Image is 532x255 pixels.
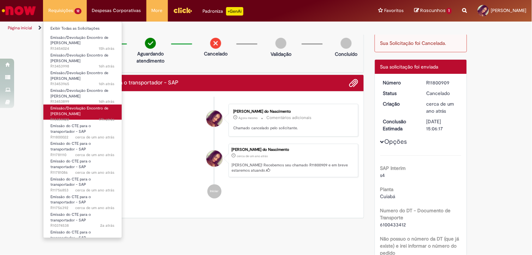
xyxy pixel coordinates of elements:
time: 13/07/2024 13:12:02 [75,205,115,210]
dt: Criação [378,100,421,107]
div: [DATE] 15:06:17 [426,118,459,132]
span: cerca de um ano atrás [75,188,115,193]
h2: Emissão do CTE para o transportador - SAP Histórico de tíquete [71,80,179,86]
span: R13454024 [50,46,115,52]
span: cerca de um ano atrás [75,135,115,140]
span: Emissão do CTE para o transportador - SAP [50,194,91,205]
time: 27/08/2025 16:07:14 [99,117,115,122]
b: Planta [380,186,394,192]
div: 26/07/2024 13:06:13 [426,100,459,114]
a: Exibir Todas as Solicitações [43,25,122,32]
div: Bianca Domingas do Nascimento [206,150,223,167]
div: Bianca Domingas do Nascimento [206,111,223,127]
a: Aberto R11800022 : Emissão do CTE para o transportador - SAP [43,122,122,137]
span: Emissão/Devolução Encontro de [PERSON_NAME] [50,53,108,64]
p: Cancelado [204,50,228,57]
a: Página inicial [8,25,32,31]
time: 27/08/2025 17:22:17 [99,99,115,104]
a: Aberto R13454024 : Emissão/Devolução Encontro de Contas Fornecedor [43,34,122,49]
span: [PERSON_NAME] [491,7,527,13]
b: Numero do DT - Documento de Transporte [380,207,451,221]
img: img-circle-grey.png [341,38,352,49]
time: 14/07/2024 12:32:01 [75,188,115,193]
a: Aberto R11756853 : Emissão do CTE para o transportador - SAP [43,176,122,191]
time: 26/07/2024 13:06:13 [237,154,268,158]
span: Emissão/Devolução Encontro de [PERSON_NAME] [50,35,108,46]
time: 27/08/2025 17:33:34 [99,81,115,87]
img: check-circle-green.png [145,38,156,49]
div: Padroniza [203,7,243,16]
span: 16h atrás [99,64,115,69]
span: Emissão do CTE para o transportador - SAP [50,212,91,223]
span: Cuiabá [380,193,395,200]
time: 26/07/2024 13:06:13 [426,101,454,114]
dt: Status [378,90,421,97]
span: R11756853 [50,188,115,193]
span: 2a atrás [101,223,115,228]
a: Aberto R13453422 : Emissão/Devolução Encontro de Contas Fornecedor [43,105,122,120]
p: [PERSON_NAME]! Recebemos seu chamado R11800909 e em breve estaremos atuando. [232,162,355,173]
span: Emissão/Devolução Encontro de [PERSON_NAME] [50,106,108,117]
small: Comentários adicionais [267,115,312,121]
time: 20/07/2024 13:42:21 [75,152,115,158]
span: 15h atrás [99,46,115,51]
a: Aberto R11781086 : Emissão do CTE para o transportador - SAP [43,158,122,173]
ul: Trilhas de página [5,22,349,35]
span: cerca de um ano atrás [75,205,115,210]
b: SAP Interim [380,165,406,171]
a: Aberto R13453998 : Emissão/Devolução Encontro de Contas Fornecedor [43,52,122,67]
span: 12 [74,8,81,14]
a: Rascunhos [414,7,452,14]
span: R11781086 [50,170,115,176]
time: 27/08/2025 17:43:26 [99,46,115,51]
span: More [152,7,163,14]
p: Concluído [335,51,358,58]
span: Emissão/Devolução Encontro de [PERSON_NAME] [50,70,108,81]
ul: Histórico de tíquete [71,97,358,206]
span: Emissão do CTE para o transportador - SAP [50,141,91,152]
time: 28/08/2025 09:12:16 [239,116,258,120]
span: Emissão do CTE para o transportador - SAP [50,177,91,188]
button: Adicionar anexos [349,78,358,88]
span: s4 [380,172,385,178]
span: R11800022 [50,135,115,140]
div: Sua Solicitação foi Cancelada. [375,34,467,52]
dt: Conclusão Estimada [378,118,421,132]
span: 17h atrás [99,117,115,122]
a: Aberto R10245857 : Emissão do CTE para o transportador - SAP [43,229,122,244]
span: Emissão do CTE para o transportador - SAP [50,230,91,241]
span: R13453899 [50,99,115,105]
span: R10374538 [50,223,115,229]
time: 02/09/2023 02:43:39 [101,223,115,228]
li: Bianca Domingas do Nascimento [71,144,358,178]
span: Emissão do CTE para o transportador - SAP [50,159,91,170]
span: R11756392 [50,205,115,211]
span: cerca de um ano atrás [75,170,115,175]
span: R13453965 [50,81,115,87]
span: 6100433412 [380,221,406,228]
span: Requisições [48,7,73,14]
img: img-circle-grey.png [276,38,286,49]
span: Agora mesmo [239,116,258,120]
span: cerca de um ano atrás [426,101,454,114]
time: 20/07/2024 13:03:08 [75,170,115,175]
a: Aberto R13453899 : Emissão/Devolução Encontro de Contas Fornecedor [43,87,122,102]
p: Chamado cancelado pelo solicitante. [234,125,351,131]
p: +GenAi [226,7,243,16]
a: Aberto R11781110 : Emissão do CTE para o transportador - SAP [43,140,122,155]
dt: Número [378,79,421,86]
div: [PERSON_NAME] do Nascimento [232,148,355,152]
span: R11781110 [50,152,115,158]
span: R13453422 [50,117,115,123]
span: Sua solicitação foi enviada [380,64,439,70]
span: cerca de um ano atrás [237,154,268,158]
p: Validação [271,51,291,58]
span: Emissão do CTE para o transportador - SAP [50,123,91,134]
a: Aberto R10374538 : Emissão do CTE para o transportador - SAP [43,211,122,226]
img: remove.png [210,38,221,49]
img: ServiceNow [1,4,37,18]
time: 27/08/2025 17:39:13 [99,64,115,69]
div: R11800909 [426,79,459,86]
span: 1 [447,8,452,14]
div: Cancelado [426,90,459,97]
